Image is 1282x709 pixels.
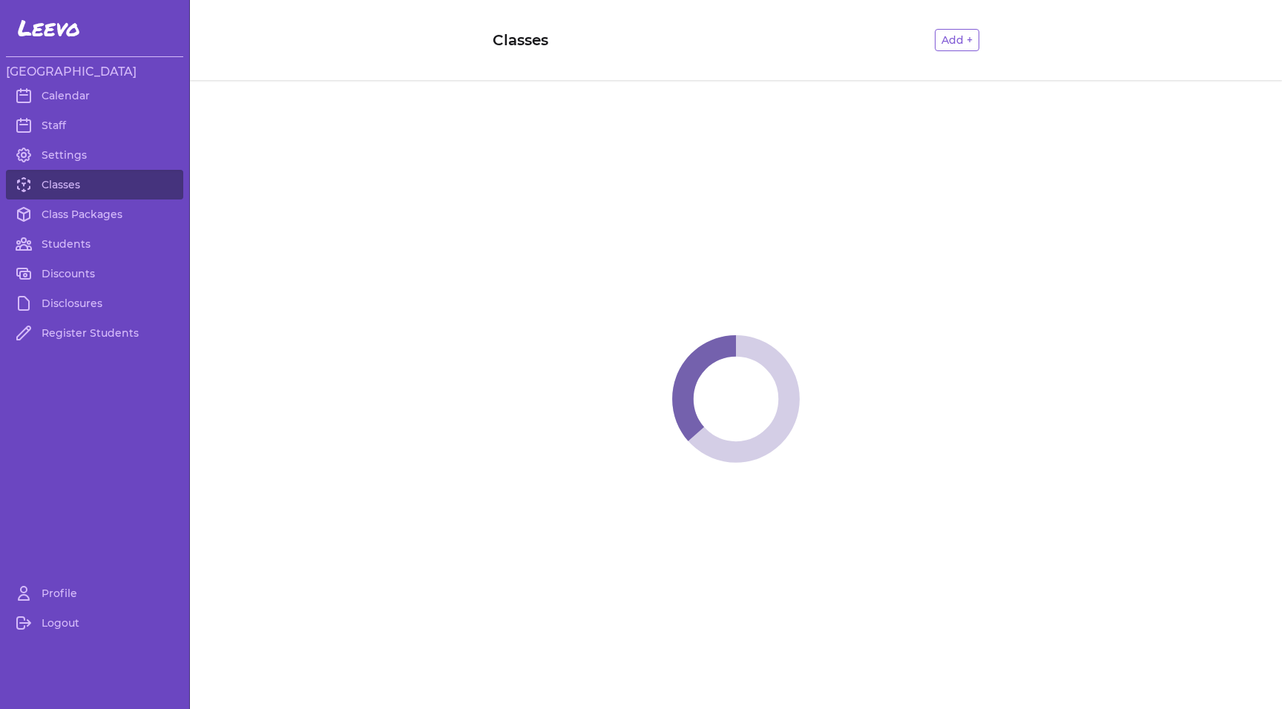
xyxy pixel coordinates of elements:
[6,111,183,140] a: Staff
[6,199,183,229] a: Class Packages
[6,170,183,199] a: Classes
[6,63,183,81] h3: [GEOGRAPHIC_DATA]
[6,318,183,348] a: Register Students
[18,15,80,42] span: Leevo
[6,578,183,608] a: Profile
[6,140,183,170] a: Settings
[935,29,979,51] button: Add +
[6,229,183,259] a: Students
[6,259,183,288] a: Discounts
[6,608,183,638] a: Logout
[6,81,183,111] a: Calendar
[6,288,183,318] a: Disclosures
